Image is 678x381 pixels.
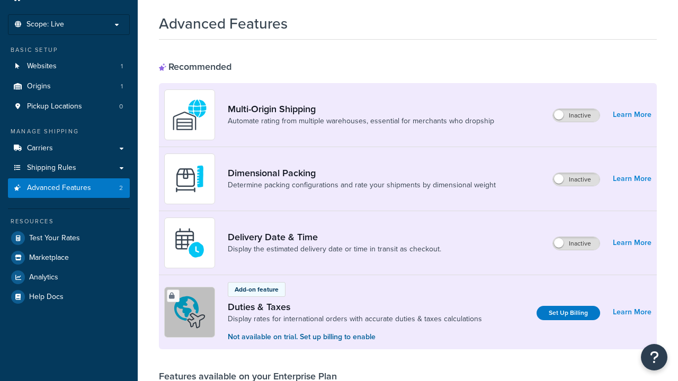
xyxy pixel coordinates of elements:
span: Advanced Features [27,184,91,193]
span: Carriers [27,144,53,153]
div: Recommended [159,61,231,72]
span: Pickup Locations [27,102,82,111]
li: Websites [8,57,130,76]
span: Scope: Live [26,20,64,29]
p: Add-on feature [235,285,279,294]
button: Open Resource Center [641,344,667,370]
span: Help Docs [29,293,64,302]
div: Resources [8,217,130,226]
a: Marketplace [8,248,130,267]
img: WatD5o0RtDAAAAAElFTkSuQmCC [171,96,208,133]
img: DTVBYsAAAAAASUVORK5CYII= [171,160,208,197]
a: Origins1 [8,77,130,96]
div: Basic Setup [8,46,130,55]
span: Shipping Rules [27,164,76,173]
li: Origins [8,77,130,96]
span: Websites [27,62,57,71]
span: Analytics [29,273,58,282]
div: Manage Shipping [8,127,130,136]
a: Test Your Rates [8,229,130,248]
a: Display the estimated delivery date or time in transit as checkout. [228,244,441,255]
a: Dimensional Packing [228,167,496,179]
a: Learn More [613,107,652,122]
a: Learn More [613,171,652,186]
span: Marketplace [29,253,69,262]
span: 1 [121,82,123,91]
a: Determine packing configurations and rate your shipments by dimensional weight [228,180,496,190]
li: Pickup Locations [8,97,130,116]
a: Shipping Rules [8,158,130,178]
a: Learn More [613,305,652,320]
a: Duties & Taxes [228,301,482,313]
h1: Advanced Features [159,13,288,34]
a: Pickup Locations0 [8,97,130,116]
a: Advanced Features2 [8,178,130,198]
a: Learn More [613,235,652,250]
label: Inactive [553,173,600,186]
a: Automate rating from multiple warehouses, essential for merchants who dropship [228,116,494,126]
label: Inactive [553,237,600,250]
a: Set Up Billing [537,306,600,320]
span: Test Your Rates [29,234,80,243]
a: Delivery Date & Time [228,231,441,243]
span: 0 [119,102,123,111]
a: Multi-Origin Shipping [228,103,494,115]
p: Not available on trial. Set up billing to enable [228,331,482,343]
a: Help Docs [8,287,130,306]
a: Carriers [8,139,130,158]
li: Advanced Features [8,178,130,198]
span: Origins [27,82,51,91]
span: 1 [121,62,123,71]
label: Inactive [553,109,600,122]
span: 2 [119,184,123,193]
a: Analytics [8,268,130,287]
img: gfkeb5ejjkALwAAAABJRU5ErkJggg== [171,224,208,261]
a: Websites1 [8,57,130,76]
a: Display rates for international orders with accurate duties & taxes calculations [228,314,482,324]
